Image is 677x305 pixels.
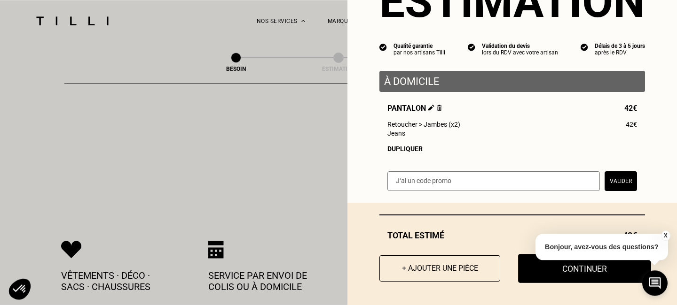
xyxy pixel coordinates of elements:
[387,121,460,128] span: Retoucher > Jambes (x2)
[387,130,405,137] span: Jeans
[379,230,645,240] div: Total estimé
[437,105,442,111] img: Supprimer
[379,255,500,282] button: + Ajouter une pièce
[624,104,637,113] span: 42€
[387,145,637,152] div: Dupliquer
[394,43,445,49] div: Qualité garantie
[581,43,588,51] img: icon list info
[661,230,670,241] button: X
[387,171,600,191] input: J‘ai un code promo
[387,104,442,113] span: Pantalon
[535,234,668,260] p: Bonjour, avez-vous des questions?
[379,43,387,51] img: icon list info
[482,43,558,49] div: Validation du devis
[482,49,558,56] div: lors du RDV avec votre artisan
[595,49,645,56] div: après le RDV
[428,105,434,111] img: Éditer
[384,76,640,87] p: À domicile
[468,43,475,51] img: icon list info
[518,254,651,283] button: Continuer
[626,121,637,128] span: 42€
[605,171,637,191] button: Valider
[595,43,645,49] div: Délais de 3 à 5 jours
[394,49,445,56] div: par nos artisans Tilli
